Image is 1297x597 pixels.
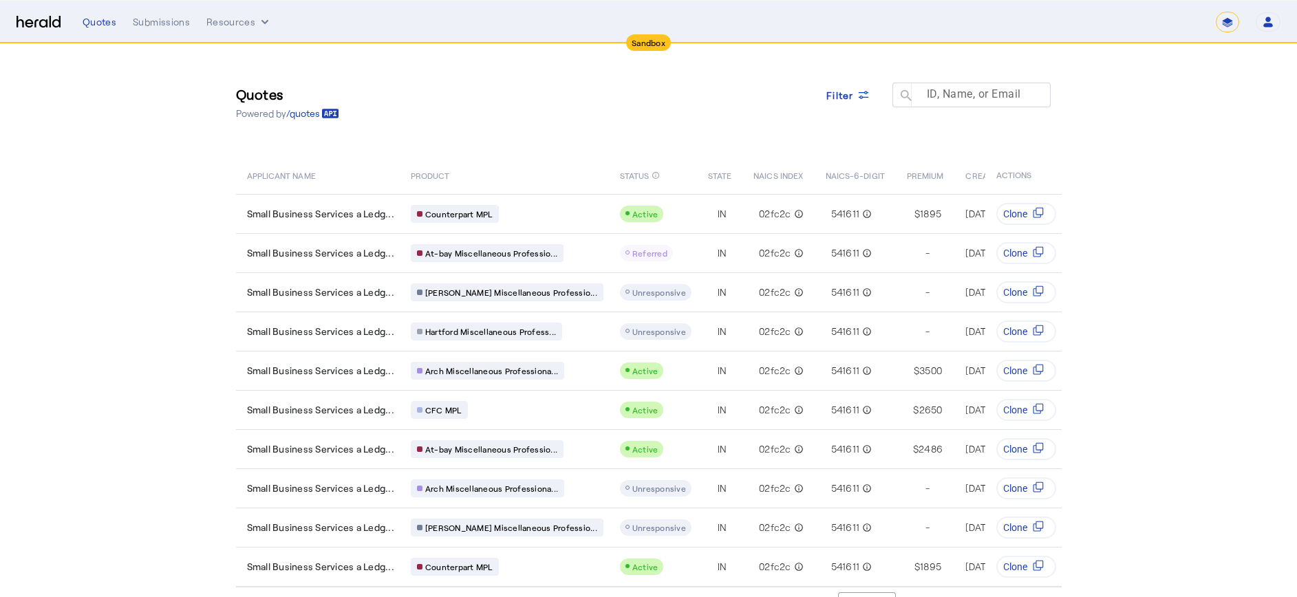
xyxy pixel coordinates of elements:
span: IN [718,207,727,221]
button: Filter [815,83,881,107]
span: Small Business Services a Ledg... [247,285,394,299]
span: - [925,246,930,260]
span: Small Business Services a Ledg... [247,560,394,574]
span: IN [718,246,727,260]
span: Active [632,405,658,415]
span: 02fc2c [759,442,791,456]
span: 02fc2c [759,285,791,299]
button: Clone [996,203,1056,225]
span: NAICS-6-DIGIT [826,168,885,182]
span: 02fc2c [759,207,791,221]
mat-icon: info_outline [859,560,872,574]
span: IN [718,325,727,338]
span: 2650 [919,403,943,417]
span: Counterpart MPL [425,208,493,219]
mat-icon: info_outline [791,325,804,338]
span: Unresponsive [632,287,686,297]
th: ACTIONS [985,155,1062,194]
span: - [925,521,930,534]
span: 02fc2c [759,246,791,260]
mat-label: ID, Name, or Email [927,87,1021,100]
p: Powered by [236,107,339,120]
mat-icon: info_outline [791,246,804,260]
span: Active [632,209,658,219]
mat-icon: info_outline [859,246,872,260]
span: Small Business Services a Ledg... [247,364,394,378]
mat-icon: info_outline [791,521,804,534]
span: At-bay Miscellaneous Professio... [425,444,557,455]
span: $ [914,207,920,221]
span: 3500 [919,364,942,378]
span: Referred [632,248,667,258]
span: [DATE] 2:16 PM [965,482,1031,494]
button: Clone [996,438,1056,460]
span: $ [914,364,919,378]
span: IN [718,481,727,495]
span: Clone [1003,207,1027,221]
span: Counterpart MPL [425,561,493,572]
span: 541611 [831,481,860,495]
span: IN [718,521,727,534]
span: 02fc2c [759,481,791,495]
span: [DATE] 2:16 PM [965,561,1031,572]
mat-icon: info_outline [791,403,804,417]
mat-icon: info_outline [791,442,804,456]
span: Unresponsive [632,484,686,493]
span: 541611 [831,403,860,417]
span: [DATE] 2:17 PM [965,208,1030,219]
mat-icon: info_outline [859,521,872,534]
button: Clone [996,281,1056,303]
span: Arch Miscellaneous Professiona... [425,483,558,494]
span: 1895 [920,207,941,221]
span: $ [913,442,919,456]
span: PRODUCT [411,168,450,182]
mat-icon: search [892,88,916,105]
span: Small Business Services a Ledg... [247,481,394,495]
button: Clone [996,556,1056,578]
span: IN [718,364,727,378]
span: Clone [1003,481,1027,495]
mat-icon: info_outline [859,403,872,417]
span: Hartford Miscellaneous Profess... [425,326,556,337]
span: [DATE] 2:17 PM [965,325,1030,337]
h3: Quotes [236,85,339,104]
mat-icon: info_outline [791,364,804,378]
span: IN [718,560,727,574]
span: 1895 [920,560,941,574]
span: 2486 [919,442,943,456]
span: $ [913,403,919,417]
span: Clone [1003,521,1027,534]
span: IN [718,442,727,456]
span: [DATE] 2:17 PM [965,404,1030,415]
span: Active [632,562,658,572]
span: Arch Miscellaneous Professiona... [425,365,558,376]
button: Clone [996,399,1056,421]
button: Clone [996,517,1056,539]
span: Clone [1003,364,1027,378]
span: Clone [1003,285,1027,299]
span: [DATE] 2:17 PM [965,286,1030,298]
mat-icon: info_outline [791,285,804,299]
span: IN [718,403,727,417]
mat-icon: info_outline [859,285,872,299]
span: Clone [1003,560,1027,574]
span: 541611 [831,521,860,534]
span: [DATE] 2:16 PM [965,521,1031,533]
span: Small Business Services a Ledg... [247,521,394,534]
mat-icon: info_outline [652,168,660,183]
span: - [925,285,930,299]
mat-icon: info_outline [859,442,872,456]
span: NAICS INDEX [753,168,803,182]
span: Small Business Services a Ledg... [247,325,394,338]
div: Sandbox [626,34,671,51]
mat-icon: info_outline [859,364,872,378]
span: - [925,325,930,338]
mat-icon: info_outline [859,481,872,495]
span: 541611 [831,364,860,378]
span: Active [632,366,658,376]
span: 02fc2c [759,521,791,534]
span: 541611 [831,442,860,456]
span: 541611 [831,560,860,574]
span: Small Business Services a Ledg... [247,207,394,221]
span: 541611 [831,207,860,221]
